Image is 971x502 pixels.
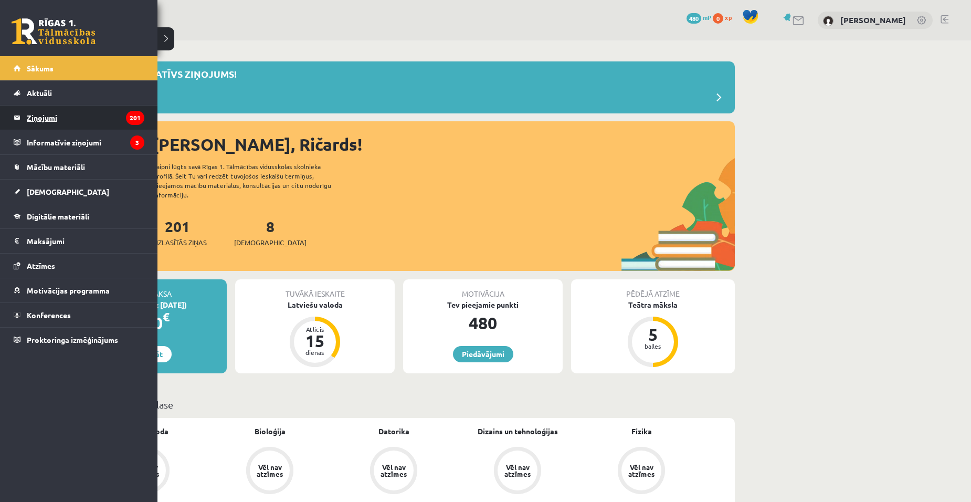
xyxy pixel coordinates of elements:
[14,81,144,105] a: Aktuāli
[299,332,331,349] div: 15
[235,279,395,299] div: Tuvākā ieskaite
[27,162,85,172] span: Mācību materiāli
[27,212,89,221] span: Digitālie materiāli
[27,310,71,320] span: Konferences
[148,237,207,248] span: Neizlasītās ziņas
[163,309,170,325] span: €
[14,106,144,130] a: Ziņojumi201
[299,326,331,332] div: Atlicis
[14,130,144,154] a: Informatīvie ziņojumi3
[126,111,144,125] i: 201
[27,130,144,154] legend: Informatīvie ziņojumi
[234,217,307,248] a: 8[DEMOGRAPHIC_DATA]
[67,398,731,412] p: Mācību plāns 8.a JK klase
[713,13,737,22] a: 0 xp
[631,426,652,437] a: Fizika
[27,187,109,196] span: [DEMOGRAPHIC_DATA]
[713,13,723,24] span: 0
[627,464,656,477] div: Vēl nav atzīmes
[299,349,331,355] div: dienas
[403,299,563,310] div: Tev pieejamie punkti
[27,229,144,253] legend: Maksājumi
[255,426,286,437] a: Bioloģija
[571,279,735,299] div: Pēdējā atzīme
[208,447,332,496] a: Vēl nav atzīmes
[235,299,395,310] div: Latviešu valoda
[637,326,669,343] div: 5
[478,426,558,437] a: Dizains un tehnoloģijas
[571,299,735,310] div: Teātra māksla
[235,299,395,369] a: Latviešu valoda Atlicis 15 dienas
[403,310,563,336] div: 480
[14,155,144,179] a: Mācību materiāli
[234,237,307,248] span: [DEMOGRAPHIC_DATA]
[152,132,735,157] div: [PERSON_NAME], Ričards!
[130,135,144,150] i: 3
[27,335,118,344] span: Proktoringa izmēģinājums
[456,447,579,496] a: Vēl nav atzīmes
[687,13,711,22] a: 480 mP
[14,56,144,80] a: Sākums
[403,279,563,299] div: Motivācija
[27,106,144,130] legend: Ziņojumi
[725,13,732,22] span: xp
[14,278,144,302] a: Motivācijas programma
[637,343,669,349] div: balles
[12,18,96,45] a: Rīgas 1. Tālmācības vidusskola
[823,16,833,26] img: Ričards Kalniņš
[579,447,703,496] a: Vēl nav atzīmes
[332,447,456,496] a: Vēl nav atzīmes
[14,204,144,228] a: Digitālie materiāli
[378,426,409,437] a: Datorika
[379,464,408,477] div: Vēl nav atzīmes
[153,162,350,200] div: Laipni lūgts savā Rīgas 1. Tālmācības vidusskolas skolnieka profilā. Šeit Tu vari redzēt tuvojošo...
[14,229,144,253] a: Maksājumi
[14,328,144,352] a: Proktoringa izmēģinājums
[68,67,730,108] a: Jauns informatīvs ziņojums! Mācību process ar 01.09.
[687,13,701,24] span: 480
[148,217,207,248] a: 201Neizlasītās ziņas
[14,180,144,204] a: [DEMOGRAPHIC_DATA]
[255,464,284,477] div: Vēl nav atzīmes
[84,67,237,81] p: Jauns informatīvs ziņojums!
[27,261,55,270] span: Atzīmes
[571,299,735,369] a: Teātra māksla 5 balles
[840,15,906,25] a: [PERSON_NAME]
[14,303,144,327] a: Konferences
[503,464,532,477] div: Vēl nav atzīmes
[703,13,711,22] span: mP
[27,64,54,73] span: Sākums
[453,346,513,362] a: Piedāvājumi
[27,286,110,295] span: Motivācijas programma
[27,88,52,98] span: Aktuāli
[14,254,144,278] a: Atzīmes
